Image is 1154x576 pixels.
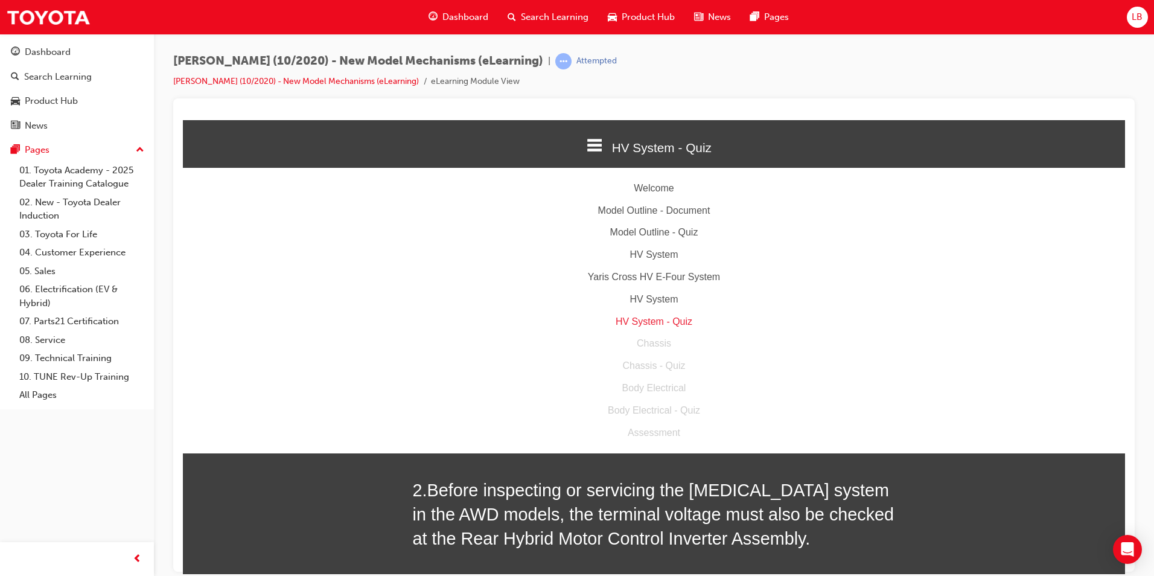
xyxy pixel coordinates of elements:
a: news-iconNews [684,5,741,30]
span: guage-icon [11,47,20,58]
span: Pages [764,10,789,24]
span: Before inspecting or servicing the [MEDICAL_DATA] system in the AWD models, the terminal voltage ... [230,360,712,429]
a: 01. Toyota Academy - 2025 Dealer Training Catalogue [14,161,149,193]
img: Trak [6,4,91,31]
span: Search Learning [521,10,588,24]
a: 07. Parts21 Certification [14,312,149,331]
div: Pages [25,143,49,157]
div: News [25,119,48,133]
a: 03. Toyota For Life [14,225,149,244]
a: 04. Customer Experience [14,243,149,262]
span: guage-icon [429,10,438,25]
span: FALSE [252,453,282,464]
a: guage-iconDashboard [419,5,498,30]
a: search-iconSearch Learning [498,5,598,30]
span: search-icon [11,72,19,83]
span: Product Hub [622,10,675,24]
span: pages-icon [750,10,759,25]
a: 05. Sales [14,262,149,281]
a: Search Learning [5,66,149,88]
h2: 2 . [230,358,713,431]
span: | [548,54,550,68]
a: 02. New - Toyota Dealer Induction [14,193,149,225]
span: LB [1132,10,1143,24]
a: Product Hub [5,90,149,112]
span: search-icon [508,10,516,25]
div: Product Hub [25,94,78,108]
span: Dashboard [442,10,488,24]
div: Attempted [576,56,617,67]
span: [PERSON_NAME] (10/2020) - New Model Mechanisms (eLearning) [173,54,543,68]
a: All Pages [14,386,149,405]
button: Pages [5,139,149,161]
span: prev-icon [133,552,142,567]
span: up-icon [136,142,144,158]
a: 06. Electrification (EV & Hybrid) [14,280,149,312]
a: 09. Technical Training [14,349,149,368]
div: Open Intercom Messenger [1113,535,1142,564]
span: HV System - Quiz [429,21,529,34]
div: Search Learning [24,70,92,84]
span: learningRecordVerb_ATTEMPT-icon [555,53,572,69]
a: Dashboard [5,41,149,63]
span: car-icon [608,10,617,25]
a: pages-iconPages [741,5,799,30]
span: car-icon [11,96,20,107]
a: 10. TUNE Rev-Up Training [14,368,149,386]
a: 08. Service [14,331,149,350]
li: eLearning Module View [431,75,520,89]
span: news-icon [694,10,703,25]
span: news-icon [11,121,20,132]
a: News [5,115,149,137]
button: DashboardSearch LearningProduct HubNews [5,39,149,139]
a: [PERSON_NAME] (10/2020) - New Model Mechanisms (eLearning) [173,76,419,86]
a: car-iconProduct Hub [598,5,684,30]
span: pages-icon [11,145,20,156]
button: LB [1127,7,1148,28]
div: Dashboard [25,45,71,59]
span: News [708,10,731,24]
